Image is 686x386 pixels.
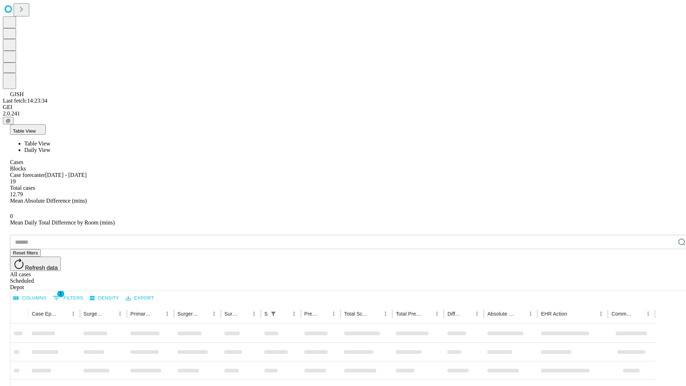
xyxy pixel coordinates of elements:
span: GJSH [10,91,24,97]
span: 19 [10,178,16,184]
span: Table View [13,128,36,134]
div: Total Predicted Duration [396,311,422,317]
button: Menu [381,309,391,319]
button: Menu [432,309,442,319]
span: Last fetch: 14:23:34 [3,98,48,104]
button: Table View [10,124,46,135]
button: Sort [371,309,381,319]
button: Menu [68,309,78,319]
button: Sort [239,309,249,319]
button: Show filters [51,292,85,304]
span: Table View [24,140,50,147]
button: Sort [422,309,432,319]
span: Total cases [10,185,35,191]
button: Menu [329,309,339,319]
span: 1 [57,290,64,297]
button: Menu [209,309,219,319]
button: Show filters [268,309,278,319]
button: Sort [58,309,68,319]
button: Refresh data [10,257,61,271]
button: Reset filters [10,249,41,257]
button: Export [124,293,156,304]
button: Select columns [12,293,48,304]
button: Density [88,293,121,304]
div: Primary Service [130,311,151,317]
button: Sort [462,309,472,319]
div: Surgery Name [178,311,198,317]
span: Case forecaster [10,172,45,178]
div: Predicted In Room Duration [304,311,318,317]
span: @ [6,118,11,123]
button: Sort [568,309,578,319]
button: Sort [199,309,209,319]
span: Reset filters [13,250,38,256]
span: Mean Absolute Difference (mins) [10,198,87,204]
button: Sort [319,309,329,319]
button: Menu [289,309,299,319]
span: Refresh data [25,265,58,271]
button: Menu [115,309,125,319]
div: GEI [3,104,683,110]
div: Surgeon Name [84,311,104,317]
span: Mean Daily Total Difference by Room (mins) [10,219,115,226]
div: Comments [611,311,632,317]
div: Scheduled In Room Duration [264,311,268,317]
button: Sort [633,309,643,319]
span: [DATE] - [DATE] [45,172,86,178]
div: Surgery Date [224,311,238,317]
button: Sort [152,309,162,319]
button: Menu [526,309,536,319]
div: Absolute Difference [487,311,515,317]
button: @ [3,117,14,124]
button: Sort [279,309,289,319]
div: Case Epic Id [32,311,58,317]
button: Menu [472,309,482,319]
span: Daily View [24,147,50,153]
button: Menu [162,309,172,319]
span: 12.79 [10,191,23,197]
button: Sort [105,309,115,319]
div: Difference [447,311,461,317]
span: 0 [10,213,13,219]
div: 1 active filter [268,309,278,319]
div: Total Scheduled Duration [344,311,370,317]
button: Menu [249,309,259,319]
button: Menu [596,309,606,319]
div: 2.0.241 [3,110,683,117]
div: EHR Action [541,311,567,317]
button: Sort [516,309,526,319]
button: Menu [643,309,653,319]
